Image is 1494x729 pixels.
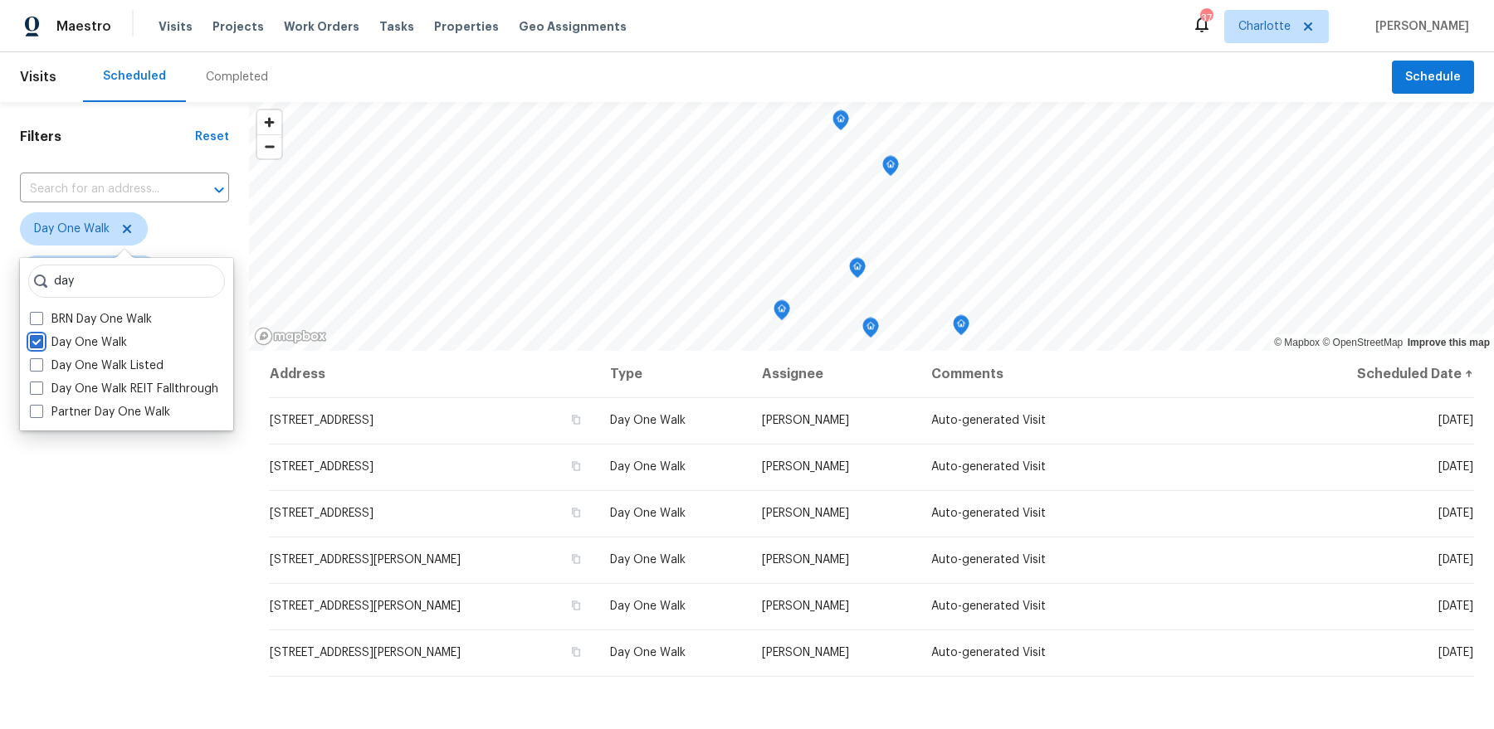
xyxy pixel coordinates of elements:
th: Address [269,351,597,397]
a: Mapbox homepage [254,327,327,346]
a: Improve this map [1408,337,1490,348]
button: Copy Address [569,552,583,566]
span: Visits [20,59,56,95]
span: Tasks [379,21,414,32]
span: Auto-generated Visit [931,600,1046,612]
span: Zoom out [257,135,281,158]
span: Visits [159,18,193,35]
span: [DATE] [1438,461,1473,473]
button: Open [207,178,231,202]
span: [STREET_ADDRESS] [270,508,373,519]
span: [PERSON_NAME] [762,508,849,519]
button: Zoom out [257,134,281,158]
span: Maestro [56,18,111,35]
span: [STREET_ADDRESS][PERSON_NAME] [270,600,461,612]
span: [PERSON_NAME] [762,600,849,612]
div: Map marker [849,258,866,284]
label: Day One Walk REIT Fallthrough [30,381,218,397]
span: Day One Walk [610,461,686,473]
span: [DATE] [1438,600,1473,612]
span: [STREET_ADDRESS] [270,461,373,473]
button: Schedule [1392,61,1474,95]
th: Comments [918,351,1280,397]
span: [DATE] [1438,508,1473,519]
span: [STREET_ADDRESS] [270,415,373,426]
div: Scheduled [103,68,166,85]
span: Auto-generated Visit [931,461,1046,473]
span: [PERSON_NAME] [762,461,849,473]
span: Auto-generated Visit [931,415,1046,426]
span: Day One Walk [610,415,686,426]
span: [STREET_ADDRESS][PERSON_NAME] [270,554,461,566]
div: 37 [1200,10,1212,27]
h1: Filters [20,129,195,145]
span: Properties [434,18,499,35]
span: Schedule [1405,67,1461,88]
a: OpenStreetMap [1322,337,1403,348]
span: Charlotte [1238,18,1291,35]
a: Mapbox [1274,337,1320,348]
span: Auto-generated Visit [931,647,1046,659]
span: [DATE] [1438,554,1473,566]
span: Day One Walk [610,554,686,566]
span: [DATE] [1438,415,1473,426]
label: Day One Walk Listed [30,357,164,374]
div: Map marker [862,318,879,343]
span: [STREET_ADDRESS][PERSON_NAME] [270,647,461,659]
div: Completed [206,69,268,85]
span: Day One Walk [610,647,686,659]
label: Partner Day One Walk [30,404,170,420]
button: Copy Address [569,505,583,520]
span: Projects [212,18,264,35]
th: Scheduled Date ↑ [1280,351,1474,397]
span: [PERSON_NAME] [762,415,849,426]
div: Map marker [774,300,790,326]
label: BRN Day One Walk [30,311,152,328]
span: [PERSON_NAME] [1369,18,1469,35]
div: Map marker [832,110,849,136]
button: Copy Address [569,412,583,427]
button: Copy Address [569,459,583,474]
span: Geo Assignments [519,18,627,35]
input: Search for an address... [20,177,183,202]
span: Day One Walk [610,508,686,519]
div: Map marker [882,156,899,182]
span: Auto-generated Visit [931,508,1046,519]
span: [DATE] [1438,647,1473,659]
button: Copy Address [569,644,583,659]
span: [PERSON_NAME] [762,647,849,659]
label: Day One Walk [30,334,127,351]
span: Day One Walk [34,221,110,237]
span: [PERSON_NAME] [762,554,849,566]
div: Map marker [953,315,969,341]
th: Assignee [749,351,918,397]
th: Type [597,351,749,397]
div: Reset [195,129,229,145]
span: Day One Walk [610,600,686,612]
button: Copy Address [569,598,583,613]
button: Zoom in [257,110,281,134]
span: Auto-generated Visit [931,554,1046,566]
canvas: Map [249,102,1494,351]
span: Work Orders [284,18,359,35]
